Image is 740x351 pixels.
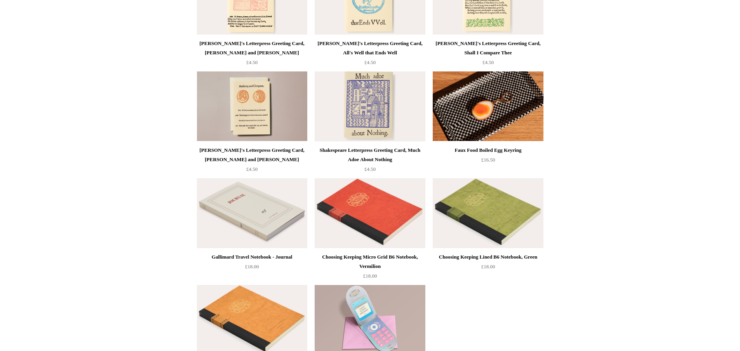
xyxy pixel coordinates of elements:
[197,146,307,177] a: [PERSON_NAME]'s Letterpress Greeting Card, [PERSON_NAME] and [PERSON_NAME] £4.50
[363,273,377,279] span: £18.00
[197,178,307,248] a: Gallimard Travel Notebook - Journal Gallimard Travel Notebook - Journal
[315,146,425,177] a: Shakespeare Letterpress Greeting Card, Much Adoe About Nothing £4.50
[317,39,423,57] div: [PERSON_NAME]'s Letterpress Greeting Card, All's Well that Ends Well
[246,166,258,172] span: £4.50
[433,252,543,284] a: Choosing Keeping Lined B6 Notebook, Green £18.00
[317,252,423,271] div: Choosing Keeping Micro Grid B6 Notebook, Vermilion
[482,59,494,65] span: £4.50
[435,252,541,262] div: Choosing Keeping Lined B6 Notebook, Green
[481,157,495,163] span: £16.50
[199,146,305,164] div: [PERSON_NAME]'s Letterpress Greeting Card, [PERSON_NAME] and [PERSON_NAME]
[197,178,307,248] img: Gallimard Travel Notebook - Journal
[433,178,543,248] a: Choosing Keeping Lined B6 Notebook, Green Choosing Keeping Lined B6 Notebook, Green
[197,39,307,71] a: [PERSON_NAME]'s Letterpress Greeting Card, [PERSON_NAME] and [PERSON_NAME] £4.50
[481,264,495,269] span: £18.00
[433,39,543,71] a: [PERSON_NAME]'s Letterpress Greeting Card, Shall I Compare Thee £4.50
[435,146,541,155] div: Faux Food Boiled Egg Keyring
[433,71,543,141] a: Faux Food Boiled Egg Keyring Faux Food Boiled Egg Keyring
[315,252,425,284] a: Choosing Keeping Micro Grid B6 Notebook, Vermilion £18.00
[245,264,259,269] span: £18.00
[433,71,543,141] img: Faux Food Boiled Egg Keyring
[433,146,543,177] a: Faux Food Boiled Egg Keyring £16.50
[315,39,425,71] a: [PERSON_NAME]'s Letterpress Greeting Card, All's Well that Ends Well £4.50
[364,166,376,172] span: £4.50
[315,178,425,248] img: Choosing Keeping Micro Grid B6 Notebook, Vermilion
[197,252,307,284] a: Gallimard Travel Notebook - Journal £18.00
[315,178,425,248] a: Choosing Keeping Micro Grid B6 Notebook, Vermilion Choosing Keeping Micro Grid B6 Notebook, Vermi...
[433,178,543,248] img: Choosing Keeping Lined B6 Notebook, Green
[199,39,305,57] div: [PERSON_NAME]'s Letterpress Greeting Card, [PERSON_NAME] and [PERSON_NAME]
[197,71,307,141] a: Shakespeare's Letterpress Greeting Card, Antony and Cleopatra Shakespeare's Letterpress Greeting ...
[315,71,425,141] img: Shakespeare Letterpress Greeting Card, Much Adoe About Nothing
[315,71,425,141] a: Shakespeare Letterpress Greeting Card, Much Adoe About Nothing Shakespeare Letterpress Greeting C...
[246,59,258,65] span: £4.50
[435,39,541,57] div: [PERSON_NAME]'s Letterpress Greeting Card, Shall I Compare Thee
[364,59,376,65] span: £4.50
[197,71,307,141] img: Shakespeare's Letterpress Greeting Card, Antony and Cleopatra
[317,146,423,164] div: Shakespeare Letterpress Greeting Card, Much Adoe About Nothing
[199,252,305,262] div: Gallimard Travel Notebook - Journal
